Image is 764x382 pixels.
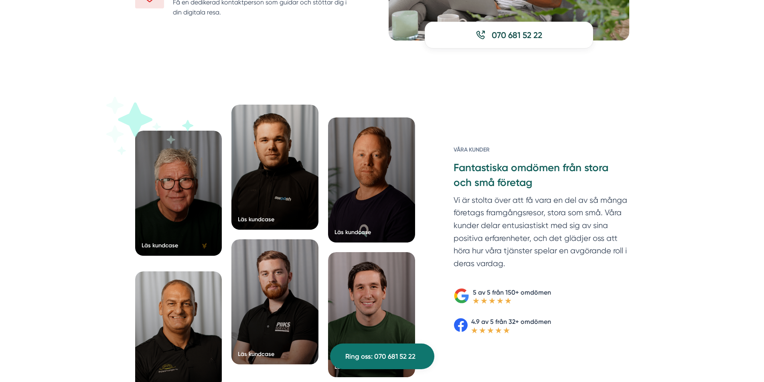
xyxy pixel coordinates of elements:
a: Ring oss: 070 681 52 22 [330,344,434,369]
p: Vi är stolta över att få vara en del av så många företags framgångsresor, stora som små. Våra kun... [454,194,629,274]
div: Läs kundcase [142,241,178,249]
h3: Fantastiska omdömen från stora och små företag [454,161,629,194]
a: Läs kundcase [328,117,415,243]
div: Läs kundcase [238,215,274,223]
a: Läs kundcase [135,131,222,256]
a: 070 681 52 22 [425,22,593,49]
p: 4.9 av 5 från 32+ omdömen [471,317,551,327]
h6: Våra kunder [454,146,629,161]
div: Läs kundcase [334,363,371,371]
a: Läs kundcase [231,105,318,230]
a: Läs kundcase [328,252,415,377]
div: Läs kundcase [334,228,371,236]
div: Läs kundcase [238,350,274,358]
p: 5 av 5 från 150+ omdömen [473,287,551,297]
a: Läs kundcase [231,239,318,364]
span: 070 681 52 22 [492,29,542,41]
span: Ring oss: 070 681 52 22 [345,351,415,362]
